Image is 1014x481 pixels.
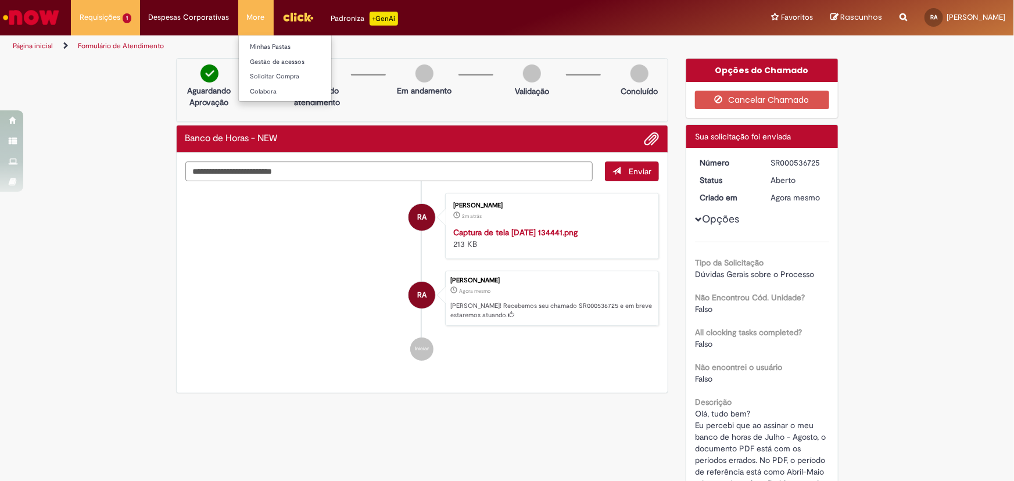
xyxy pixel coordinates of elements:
[781,12,813,23] span: Favoritos
[695,257,764,268] b: Tipo da Solicitação
[78,41,164,51] a: Formulário de Atendimento
[605,161,659,181] button: Enviar
[239,41,367,53] a: Minhas Pastas
[630,64,648,82] img: img-circle-grey.png
[185,181,660,373] ul: Histórico de tíquete
[239,70,367,83] a: Solicitar Compra
[453,202,647,209] div: [PERSON_NAME]
[840,12,882,23] span: Rascunhos
[13,41,53,51] a: Página inicial
[771,192,825,203] div: 27/08/2025 13:54:07
[331,12,398,26] div: Padroniza
[415,64,433,82] img: img-circle-grey.png
[695,91,829,109] button: Cancelar Chamado
[185,134,278,144] h2: Banco de Horas - NEW Histórico de tíquete
[185,161,593,181] textarea: Digite sua mensagem aqui...
[644,131,659,146] button: Adicionar anexos
[930,13,937,21] span: RA
[695,374,712,384] span: Falso
[181,85,238,108] p: Aguardando Aprovação
[1,6,61,29] img: ServiceNow
[695,292,805,303] b: Não Encontrou Cód. Unidade?
[409,204,435,231] div: Rodrigo Herrera Alvarez
[239,85,367,98] a: Colabora
[247,12,265,23] span: More
[771,174,825,186] div: Aberto
[397,85,452,96] p: Em andamento
[282,8,314,26] img: click_logo_yellow_360x200.png
[149,12,230,23] span: Despesas Corporativas
[629,166,651,177] span: Enviar
[123,13,131,23] span: 1
[453,227,647,250] div: 213 KB
[771,192,820,203] span: Agora mesmo
[200,64,218,82] img: check-circle-green.png
[695,131,791,142] span: Sua solicitação foi enviada
[409,282,435,308] div: Rodrigo Herrera Alvarez
[947,12,1005,22] span: [PERSON_NAME]
[80,12,120,23] span: Requisições
[695,269,814,279] span: Dúvidas Gerais sobre o Processo
[459,288,490,295] span: Agora mesmo
[9,35,667,57] ul: Trilhas de página
[239,56,367,69] a: Gestão de acessos
[417,281,427,309] span: RA
[523,64,541,82] img: img-circle-grey.png
[686,59,838,82] div: Opções do Chamado
[459,288,490,295] time: 27/08/2025 13:54:07
[695,339,712,349] span: Falso
[695,327,802,338] b: All clocking tasks completed?
[462,213,482,220] span: 2m atrás
[238,35,332,102] ul: More
[185,271,660,326] li: Rodrigo Herrera Alvarez
[621,85,658,97] p: Concluído
[691,192,762,203] dt: Criado em
[450,301,653,320] p: [PERSON_NAME]! Recebemos seu chamado SR000536725 e em breve estaremos atuando.
[370,12,398,26] p: +GenAi
[453,227,578,238] a: Captura de tela [DATE] 134441.png
[771,192,820,203] time: 27/08/2025 13:54:07
[691,157,762,168] dt: Número
[450,277,653,284] div: [PERSON_NAME]
[695,304,712,314] span: Falso
[515,85,549,97] p: Validação
[695,397,732,407] b: Descrição
[771,157,825,168] div: SR000536725
[462,213,482,220] time: 27/08/2025 13:51:58
[417,203,427,231] span: RA
[695,362,782,372] b: Não encontrei o usuário
[691,174,762,186] dt: Status
[830,12,882,23] a: Rascunhos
